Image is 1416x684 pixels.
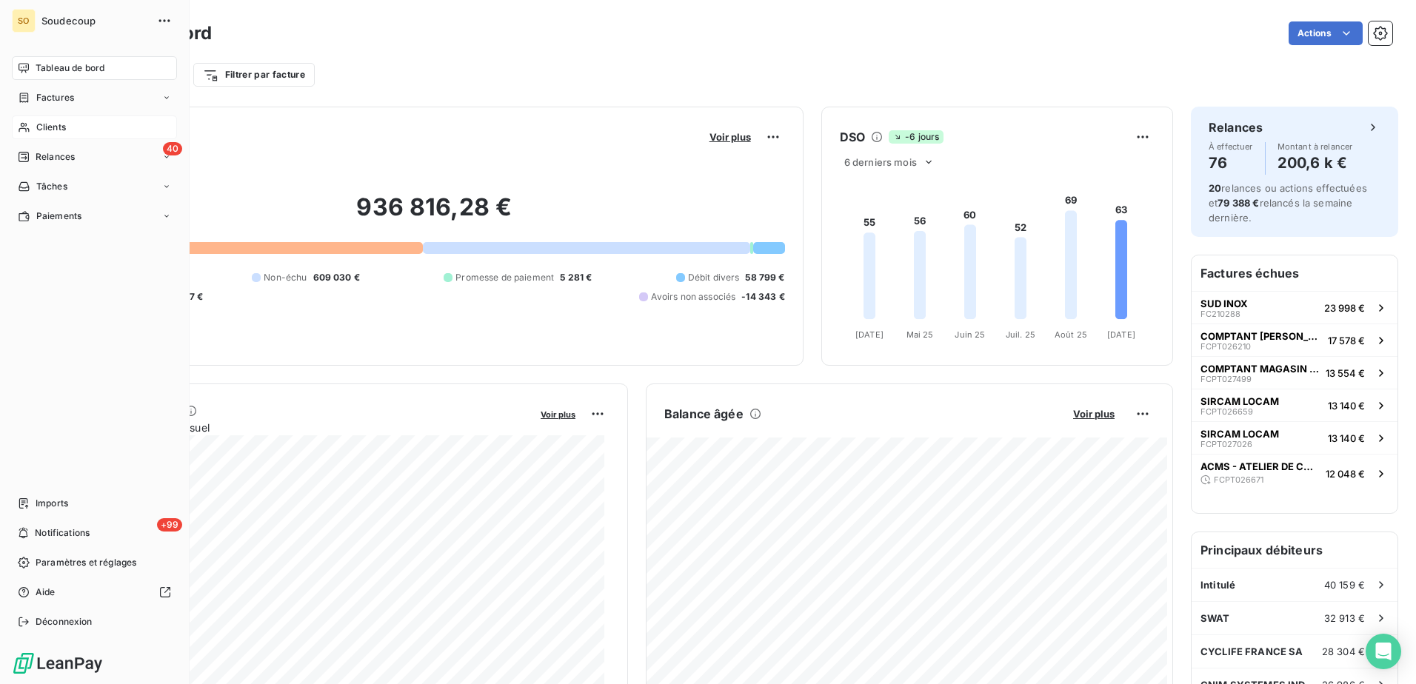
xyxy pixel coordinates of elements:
[36,150,75,164] span: Relances
[1192,532,1397,568] h6: Principaux débiteurs
[1073,408,1115,420] span: Voir plus
[1324,612,1365,624] span: 32 913 €
[709,131,751,143] span: Voir plus
[840,128,865,146] h6: DSO
[889,130,944,144] span: -6 jours
[1214,475,1263,484] span: FCPT026671
[1324,302,1365,314] span: 23 998 €
[36,497,68,510] span: Imports
[1200,363,1320,375] span: COMPTANT MAGASIN [GEOGRAPHIC_DATA]
[1200,440,1252,449] span: FCPT027026
[1192,421,1397,454] button: SIRCAM LOCAMFCPT02702613 140 €
[1328,432,1365,444] span: 13 140 €
[36,91,74,104] span: Factures
[84,192,785,237] h2: 936 816,28 €
[745,271,784,284] span: 58 799 €
[1192,255,1397,291] h6: Factures échues
[1200,309,1240,318] span: FC210288
[1200,395,1279,407] span: SIRCAM LOCAM
[1200,407,1253,416] span: FCPT026659
[536,407,580,420] button: Voir plus
[1209,118,1263,136] h6: Relances
[36,180,67,193] span: Tâches
[36,121,66,134] span: Clients
[1192,454,1397,492] button: ACMS - ATELIER DE CHAUDRONNERIEFCPT02667112 048 €
[1328,400,1365,412] span: 13 140 €
[1200,428,1279,440] span: SIRCAM LOCAM
[264,271,307,284] span: Non-échu
[1218,197,1259,209] span: 79 388 €
[1209,142,1253,151] span: À effectuer
[193,63,315,87] button: Filtrer par facture
[1200,342,1251,351] span: FCPT026210
[12,9,36,33] div: SO
[1192,291,1397,323] button: SUD INOXFC21028823 998 €
[844,156,917,168] span: 6 derniers mois
[1278,151,1353,175] h4: 200,6 k €
[541,409,575,420] span: Voir plus
[12,651,104,675] img: Logo LeanPay
[1324,579,1365,591] span: 40 159 €
[1200,330,1322,342] span: COMPTANT [PERSON_NAME]
[313,271,360,284] span: 609 030 €
[12,580,177,604] a: Aide
[1069,407,1119,420] button: Voir plus
[1209,182,1367,224] span: relances ou actions effectuées et relancés la semaine dernière.
[1326,367,1365,379] span: 13 554 €
[1209,151,1253,175] h4: 76
[1322,646,1365,657] span: 28 304 €
[1192,356,1397,389] button: COMPTANT MAGASIN [GEOGRAPHIC_DATA]FCPT02749913 554 €
[1200,460,1320,472] span: ACMS - ATELIER DE CHAUDRONNERIE
[1200,646,1303,657] span: CYCLIFE FRANCE SA
[1006,329,1035,340] tspan: Juil. 25
[1200,579,1235,591] span: Intitulé
[163,142,182,155] span: 40
[1209,182,1221,194] span: 20
[1328,335,1365,346] span: 17 578 €
[651,290,735,304] span: Avoirs non associés
[1200,612,1230,624] span: SWAT
[84,420,530,435] span: Chiffre d'affaires mensuel
[1200,298,1248,309] span: SUD INOX
[955,329,985,340] tspan: Juin 25
[1366,634,1401,669] div: Open Intercom Messenger
[1200,375,1252,383] span: FCPT027499
[157,518,182,532] span: +99
[705,130,755,144] button: Voir plus
[741,290,784,304] span: -14 343 €
[1278,142,1353,151] span: Montant à relancer
[36,61,104,75] span: Tableau de bord
[906,329,933,340] tspan: Mai 25
[1289,21,1363,45] button: Actions
[664,405,744,423] h6: Balance âgée
[1326,468,1365,480] span: 12 048 €
[855,329,884,340] tspan: [DATE]
[35,526,90,540] span: Notifications
[1107,329,1135,340] tspan: [DATE]
[41,15,148,27] span: Soudecoup
[36,209,81,223] span: Paiements
[36,615,93,628] span: Déconnexion
[36,586,56,599] span: Aide
[455,271,554,284] span: Promesse de paiement
[1192,323,1397,356] button: COMPTANT [PERSON_NAME]FCPT02621017 578 €
[1192,389,1397,421] button: SIRCAM LOCAMFCPT02665913 140 €
[1055,329,1087,340] tspan: Août 25
[36,556,136,569] span: Paramètres et réglages
[688,271,740,284] span: Débit divers
[560,271,592,284] span: 5 281 €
